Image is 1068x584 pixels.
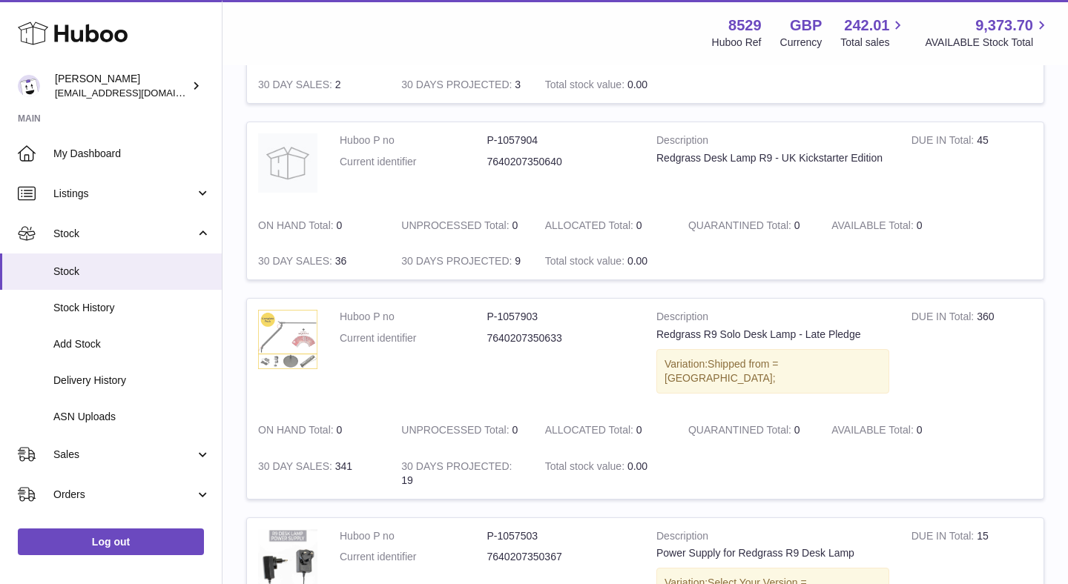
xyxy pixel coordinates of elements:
[487,133,635,147] dd: P-1057904
[401,219,512,235] strong: UNPROCESSED Total
[53,374,211,388] span: Delivery History
[790,16,822,36] strong: GBP
[390,208,533,244] td: 0
[401,79,515,94] strong: 30 DAYS PROJECTED
[794,219,800,231] span: 0
[390,448,533,499] td: 19
[820,208,963,244] td: 0
[247,448,390,499] td: 341
[247,412,390,448] td: 0
[340,310,487,324] dt: Huboo P no
[844,16,889,36] span: 242.01
[780,36,823,50] div: Currency
[340,550,487,564] dt: Current identifier
[53,187,195,201] span: Listings
[487,155,635,169] dd: 7640207350640
[925,16,1050,50] a: 9,373.70 AVAILABLE Stock Total
[258,219,337,235] strong: ON HAND Total
[258,79,335,94] strong: 30 DAY SALES
[258,424,337,439] strong: ON HAND Total
[487,529,635,543] dd: P-1057503
[534,208,677,244] td: 0
[247,208,390,244] td: 0
[656,310,889,328] strong: Description
[53,265,211,279] span: Stock
[18,75,40,97] img: admin@redgrass.ch
[840,16,906,50] a: 242.01 Total sales
[340,331,487,345] dt: Current identifier
[840,36,906,50] span: Total sales
[545,460,627,476] strong: Total stock value
[55,72,188,100] div: [PERSON_NAME]
[53,448,195,462] span: Sales
[912,530,977,545] strong: DUE IN Total
[247,243,390,279] td: 36
[340,155,487,169] dt: Current identifier
[390,243,533,279] td: 9
[925,36,1050,50] span: AVAILABLE Stock Total
[18,528,204,555] a: Log out
[53,227,195,241] span: Stock
[656,349,889,394] div: Variation:
[487,310,635,324] dd: P-1057903
[53,301,211,315] span: Stock History
[656,546,889,560] div: Power Supply for Redgrass R9 Desk Lamp
[487,550,635,564] dd: 7640207350367
[912,311,977,326] strong: DUE IN Total
[390,412,533,448] td: 0
[258,255,335,271] strong: 30 DAY SALES
[534,412,677,448] td: 0
[656,151,889,165] div: Redgrass Desk Lamp R9 - UK Kickstarter Edition
[794,424,800,436] span: 0
[340,133,487,147] dt: Huboo P no
[665,358,778,384] span: Shipped from = [GEOGRAPHIC_DATA];
[975,16,1033,36] span: 9,373.70
[900,299,1044,412] td: 360
[401,424,512,439] strong: UNPROCESSED Total
[53,410,211,424] span: ASN Uploads
[247,67,390,103] td: 2
[545,79,627,94] strong: Total stock value
[545,219,636,235] strong: ALLOCATED Total
[627,79,647,90] span: 0.00
[53,337,211,351] span: Add Stock
[831,424,916,439] strong: AVAILABLE Total
[401,460,512,476] strong: 30 DAYS PROJECTED
[390,67,533,103] td: 3
[545,424,636,439] strong: ALLOCATED Total
[487,331,635,345] dd: 7640207350633
[545,255,627,271] strong: Total stock value
[258,133,317,193] img: product image
[258,310,317,369] img: product image
[831,219,916,235] strong: AVAILABLE Total
[688,219,794,235] strong: QUARANTINED Total
[900,122,1044,208] td: 45
[912,134,977,150] strong: DUE IN Total
[55,87,218,99] span: [EMAIL_ADDRESS][DOMAIN_NAME]
[656,133,889,151] strong: Description
[627,460,647,472] span: 0.00
[258,460,335,476] strong: 30 DAY SALES
[656,529,889,547] strong: Description
[728,16,762,36] strong: 8529
[656,328,889,342] div: Redgrass R9 Solo Desk Lamp - Late Pledge
[820,412,963,448] td: 0
[53,147,211,161] span: My Dashboard
[712,36,762,50] div: Huboo Ref
[688,424,794,439] strong: QUARANTINED Total
[53,488,195,502] span: Orders
[627,255,647,267] span: 0.00
[340,529,487,543] dt: Huboo P no
[401,255,515,271] strong: 30 DAYS PROJECTED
